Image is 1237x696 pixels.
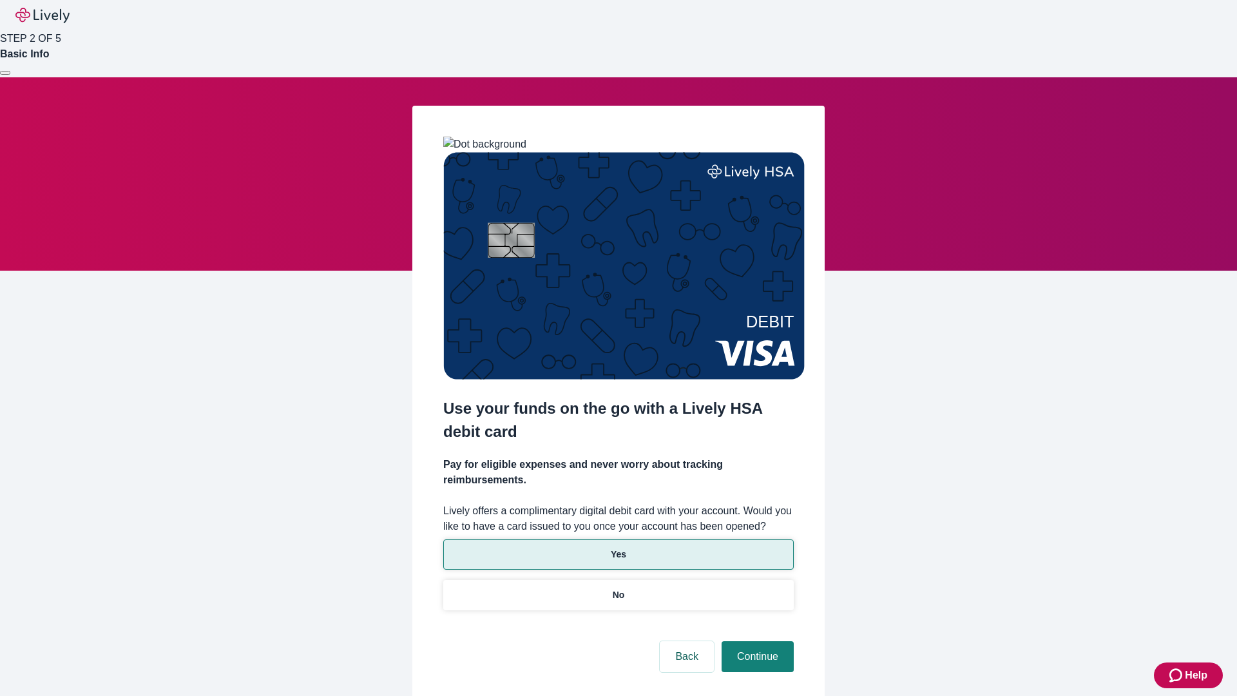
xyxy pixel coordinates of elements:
[443,539,794,570] button: Yes
[443,580,794,610] button: No
[660,641,714,672] button: Back
[443,137,526,152] img: Dot background
[443,457,794,488] h4: Pay for eligible expenses and never worry about tracking reimbursements.
[611,548,626,561] p: Yes
[1154,662,1223,688] button: Zendesk support iconHelp
[722,641,794,672] button: Continue
[1185,668,1207,683] span: Help
[613,588,625,602] p: No
[1169,668,1185,683] svg: Zendesk support icon
[443,152,805,380] img: Debit card
[15,8,70,23] img: Lively
[443,397,794,443] h2: Use your funds on the go with a Lively HSA debit card
[443,503,794,534] label: Lively offers a complimentary digital debit card with your account. Would you like to have a card...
